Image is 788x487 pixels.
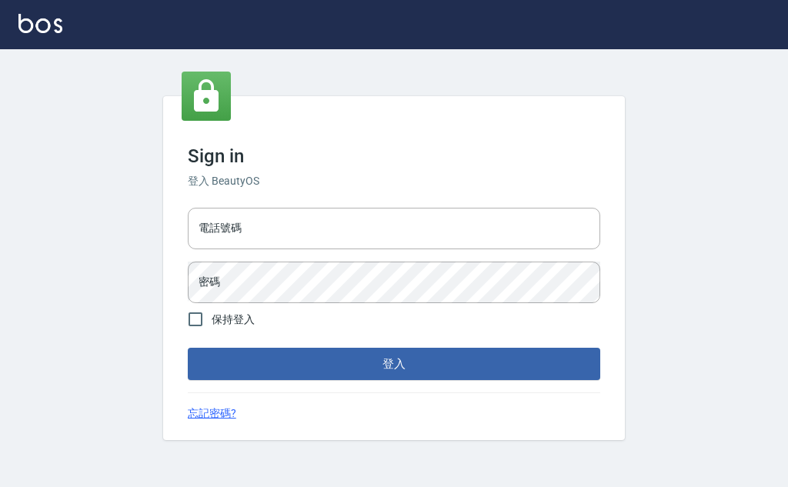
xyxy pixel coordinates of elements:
[212,312,255,328] span: 保持登入
[188,173,600,189] h6: 登入 BeautyOS
[188,145,600,167] h3: Sign in
[188,348,600,380] button: 登入
[188,405,236,422] a: 忘記密碼?
[18,14,62,33] img: Logo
